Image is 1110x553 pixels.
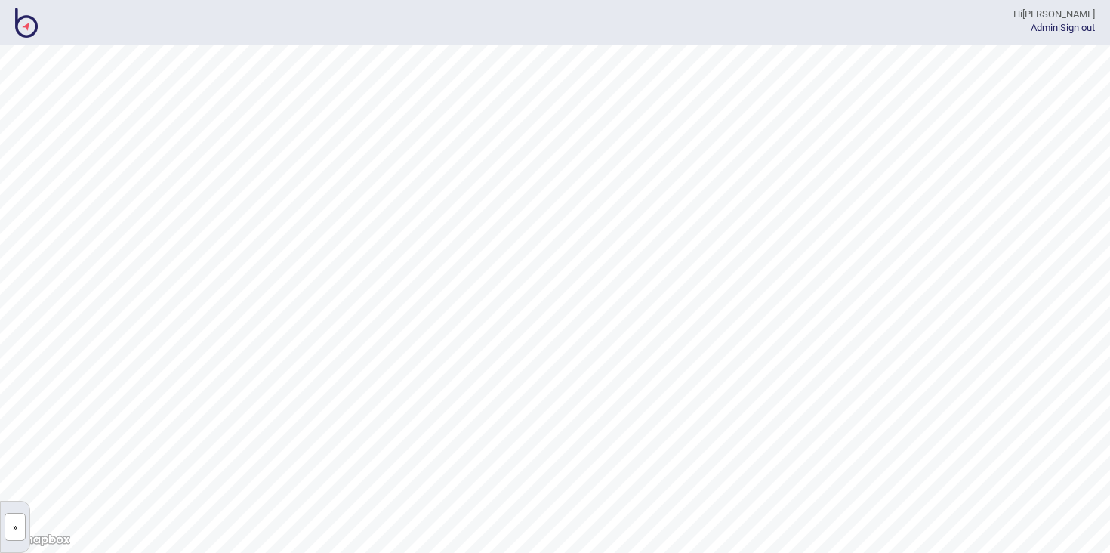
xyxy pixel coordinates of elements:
[1,517,29,533] a: »
[5,531,71,548] a: Mapbox logo
[5,513,26,541] button: »
[1031,22,1058,33] a: Admin
[15,8,38,38] img: BindiMaps CMS
[1013,8,1095,21] div: Hi [PERSON_NAME]
[1060,22,1095,33] button: Sign out
[1031,22,1060,33] span: |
